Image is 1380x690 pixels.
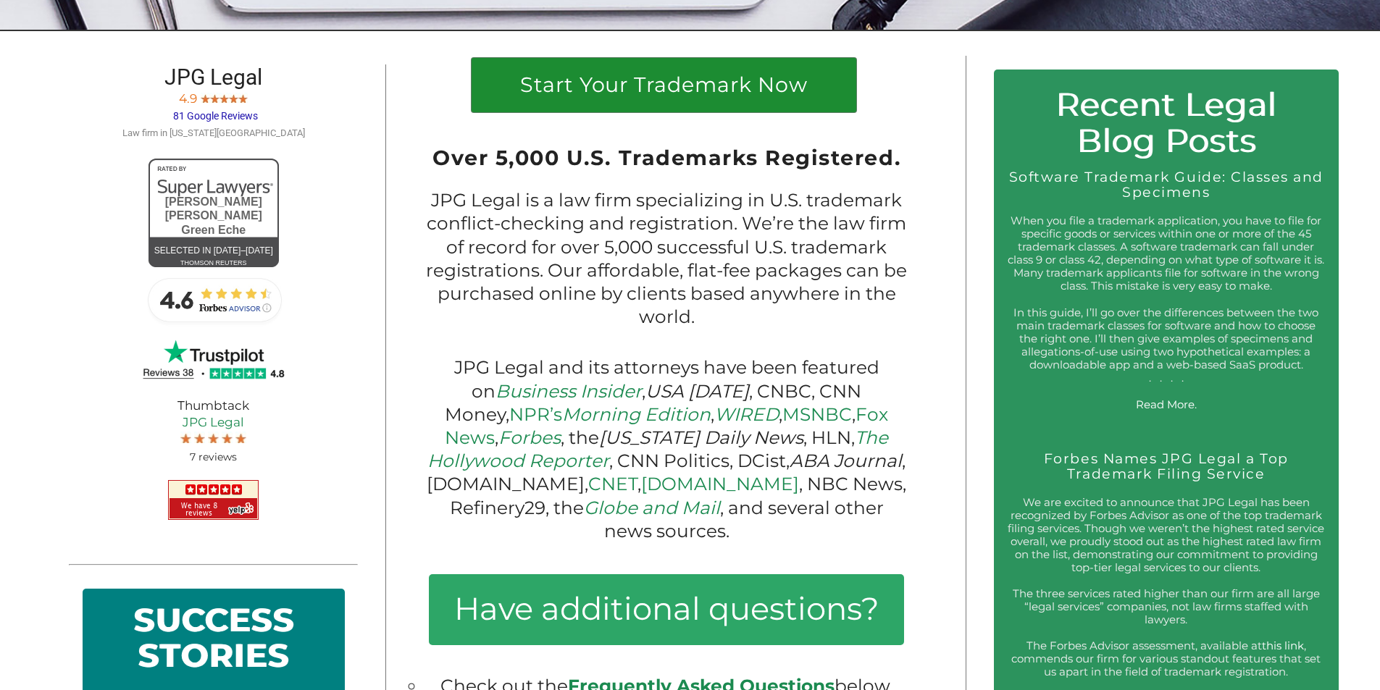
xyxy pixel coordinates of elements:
span: 7 reviews [190,450,237,463]
h1: Start Your Trademark Now [485,75,842,103]
img: Screen-Shot-2017-10-03-at-11.31.22-PM.jpg [235,432,246,443]
p: JPG Legal and its attorneys have been featured on , , CNBC, CNN Money, , , , , , the , HLN, , CNN... [425,355,908,542]
img: JPG Legal TrustPilot 4.8 Stars 38 Reviews [141,337,286,382]
a: Globe and Mail [584,497,720,518]
span: Law firm in [US_STATE][GEOGRAPHIC_DATA] [122,127,305,138]
img: JPG Legal [168,480,259,520]
img: website_grey.svg [23,38,35,49]
em: Morning Edition [562,403,711,425]
img: tab_domain_overview_orange.svg [39,84,51,96]
img: Screen-Shot-2017-10-03-at-11.31.22-PM.jpg [180,432,191,443]
em: [US_STATE] Daily News [599,426,803,448]
img: tab_keywords_by_traffic_grey.svg [144,84,156,96]
div: Thumbtack [69,387,358,476]
a: MSNBC [782,403,852,425]
span: 4.9 [179,91,197,106]
img: Screen-Shot-2017-10-03-at-11.31.22-PM.jpg [219,93,229,103]
a: WIRED [714,403,779,425]
a: [DOMAIN_NAME] [641,473,799,495]
div: thomson reuters [149,255,279,272]
em: ABA Journal [790,450,902,471]
img: logo_orange.svg [23,23,35,35]
div: Keywords by Traffic [160,85,244,95]
div: Domain: [DOMAIN_NAME] [38,38,159,49]
a: Start Your Trademark Now [472,58,856,112]
div: Domain Overview [55,85,130,95]
p: When you file a trademark application, you have to file for specific goods or services within one... [1008,214,1325,293]
a: NPR’sMorning Edition [509,403,711,425]
a: CNET [588,473,637,495]
img: Screen-Shot-2017-10-03-at-11.31.22-PM.jpg [201,93,210,103]
span: JPG Legal [164,64,262,90]
a: this link [1262,639,1304,652]
span: 81 Google Reviews [173,110,258,122]
a: Forbes [498,426,561,448]
img: Forbes-Advisor-Rating-JPG-Legal.jpg [141,271,286,329]
a: Read More. [1136,397,1197,411]
div: v 4.0.25 [41,23,71,35]
a: Business Insider [495,380,642,402]
img: Screen-Shot-2017-10-03-at-11.31.22-PM.jpg [208,432,219,443]
a: JPG Legal [80,414,347,431]
h2: SUCCESS STORIES [96,602,331,681]
a: The Hollywood Reporter [427,426,888,471]
em: USA [DATE] [645,380,749,402]
img: Screen-Shot-2017-10-03-at-11.31.22-PM.jpg [194,432,205,443]
span: Recent Legal Blog Posts [1055,85,1276,159]
div: Selected in [DATE]–[DATE] [149,243,279,259]
a: Forbes Names JPG Legal a Top Trademark Filing Service [1044,450,1289,482]
a: Software Trademark Guide: Classes and Specimens [1009,169,1323,201]
span: Over 5,000 U.S. Trademarks Registered. [432,145,900,170]
a: JPG Legal 4.9 81 Google Reviews Law firm in [US_STATE][GEOGRAPHIC_DATA] [122,73,305,140]
div: [PERSON_NAME] [PERSON_NAME] Green Eche [149,195,279,237]
h3: Have additional questions? [429,574,903,645]
a: [PERSON_NAME] [PERSON_NAME]Green EcheSelected in [DATE]–[DATE]thomson reuters [149,159,279,267]
img: Screen-Shot-2017-10-03-at-11.31.22-PM.jpg [222,432,233,443]
img: Screen-Shot-2017-10-03-at-11.31.22-PM.jpg [229,93,238,103]
img: Screen-Shot-2017-10-03-at-11.31.22-PM.jpg [210,93,219,103]
img: Screen-Shot-2017-10-03-at-11.31.22-PM.jpg [238,93,248,103]
p: JPG Legal is a law firm specializing in U.S. trademark conflict-checking and registration. We’re ... [425,188,908,328]
p: In this guide, I’ll go over the differences between the two main trademark classes for software a... [1008,306,1325,384]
